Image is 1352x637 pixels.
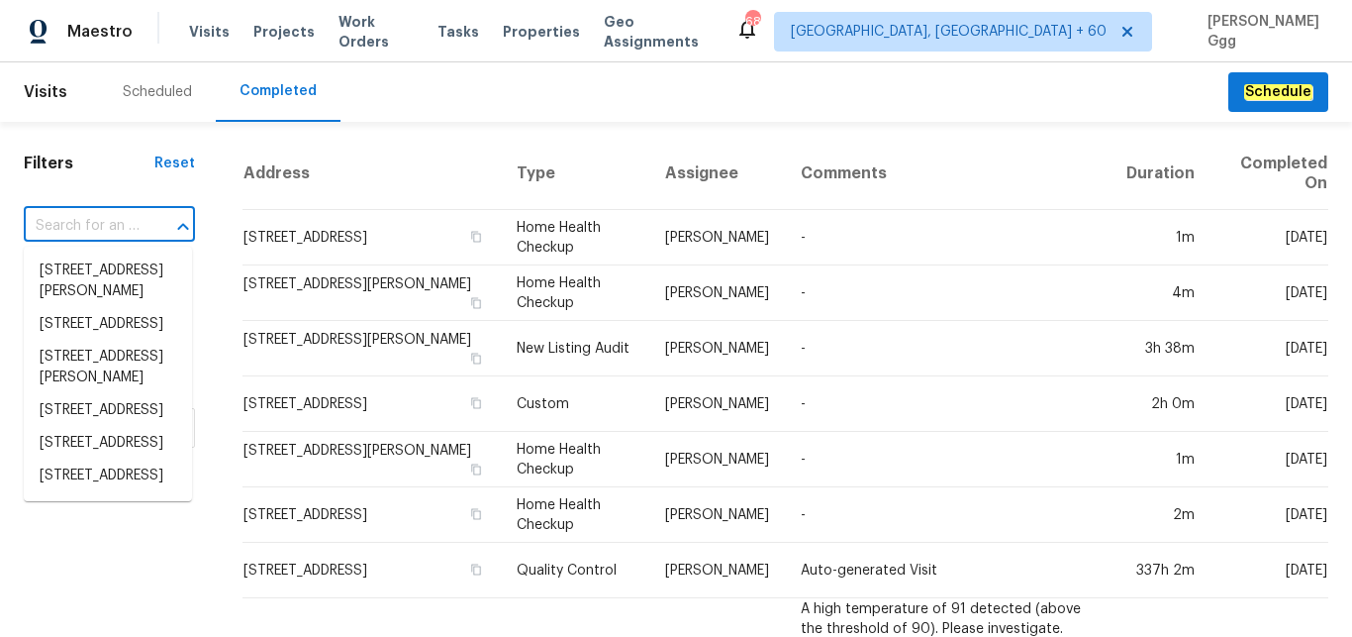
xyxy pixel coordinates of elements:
td: - [785,210,1111,265]
div: 685 [745,12,759,32]
span: Tasks [437,25,479,39]
th: Duration [1111,138,1210,210]
td: [STREET_ADDRESS] [242,543,501,598]
div: Scheduled [123,82,192,102]
span: Properties [503,22,580,42]
td: [DATE] [1210,265,1328,321]
td: [DATE] [1210,321,1328,376]
button: Copy Address [467,228,485,246]
th: Address [242,138,501,210]
h1: Filters [24,154,154,173]
span: [GEOGRAPHIC_DATA], [GEOGRAPHIC_DATA] + 60 [791,22,1107,42]
th: Completed On [1210,138,1328,210]
td: [STREET_ADDRESS] [242,376,501,432]
td: 337h 2m [1111,543,1210,598]
td: [DATE] [1210,487,1328,543]
th: Assignee [649,138,785,210]
td: - [785,321,1111,376]
td: Home Health Checkup [501,265,649,321]
span: Work Orders [338,12,414,52]
td: [DATE] [1210,376,1328,432]
td: Custom [501,376,649,432]
td: 1m [1111,210,1210,265]
td: [STREET_ADDRESS] [242,210,501,265]
li: [STREET_ADDRESS] [24,308,192,341]
span: Projects [253,22,315,42]
td: Home Health Checkup [501,432,649,487]
td: [STREET_ADDRESS][PERSON_NAME] [242,432,501,487]
th: Type [501,138,649,210]
td: Home Health Checkup [501,210,649,265]
td: [PERSON_NAME] [649,376,785,432]
td: [PERSON_NAME] [649,487,785,543]
td: [DATE] [1210,432,1328,487]
td: - [785,265,1111,321]
li: [STREET_ADDRESS] [24,427,192,460]
span: Geo Assignments [604,12,712,52]
td: 3h 38m [1111,321,1210,376]
td: 2h 0m [1111,376,1210,432]
li: [STREET_ADDRESS] [24,460,192,492]
em: Schedule [1244,84,1312,100]
td: [PERSON_NAME] [649,432,785,487]
input: Search for an address... [24,211,140,242]
td: Quality Control [501,543,649,598]
li: [STREET_ADDRESS] [24,394,192,427]
td: New Listing Audit [501,321,649,376]
button: Schedule [1228,72,1328,113]
th: Comments [785,138,1111,210]
td: [PERSON_NAME] [649,265,785,321]
td: [PERSON_NAME] [649,321,785,376]
button: Copy Address [467,505,485,523]
span: [PERSON_NAME] Ggg [1200,12,1322,52]
span: Maestro [67,22,133,42]
td: Home Health Checkup [501,487,649,543]
button: Copy Address [467,350,485,368]
td: 1m [1111,432,1210,487]
td: [STREET_ADDRESS] [242,487,501,543]
td: [STREET_ADDRESS][PERSON_NAME] [242,321,501,376]
li: [STREET_ADDRESS][PERSON_NAME] [24,255,192,308]
td: Auto-generated Visit [785,543,1111,598]
button: Close [169,213,197,241]
td: - [785,432,1111,487]
span: Visits [189,22,230,42]
td: [STREET_ADDRESS][PERSON_NAME] [242,265,501,321]
td: - [785,487,1111,543]
button: Copy Address [467,461,485,478]
button: Copy Address [467,561,485,579]
span: Visits [24,70,67,114]
td: [PERSON_NAME] [649,210,785,265]
td: 4m [1111,265,1210,321]
li: [STREET_ADDRESS][PERSON_NAME] [24,341,192,394]
button: Copy Address [467,294,485,312]
div: Completed [240,81,317,101]
td: 2m [1111,487,1210,543]
td: [PERSON_NAME] [649,543,785,598]
td: - [785,376,1111,432]
td: [DATE] [1210,543,1328,598]
li: [STREET_ADDRESS][PERSON_NAME] [24,492,192,546]
td: [DATE] [1210,210,1328,265]
div: Reset [154,154,195,173]
button: Copy Address [467,394,485,412]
